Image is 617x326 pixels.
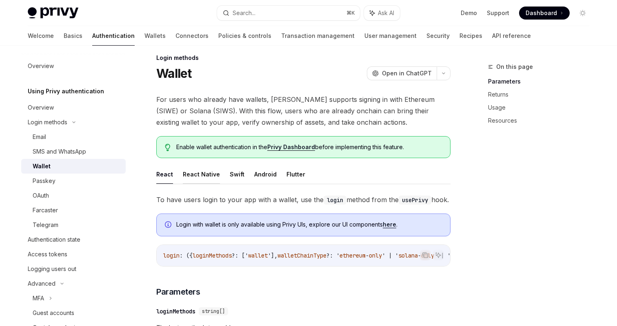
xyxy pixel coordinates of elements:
[326,252,340,259] span: ?: '
[21,59,126,73] a: Overview
[33,220,58,230] div: Telegram
[519,7,570,20] a: Dashboard
[33,308,74,318] div: Guest accounts
[21,232,126,247] a: Authentication state
[576,7,589,20] button: Toggle dark mode
[28,235,80,244] div: Authentication state
[433,250,444,260] button: Ask AI
[156,54,451,62] div: Login methods
[33,191,49,200] div: OAuth
[193,252,232,259] span: loginMethods
[92,26,135,46] a: Authentication
[21,130,126,144] a: Email
[33,161,51,171] div: Wallet
[28,117,67,127] div: Login methods
[382,69,432,77] span: Open in ChatGPT
[176,143,442,151] span: Enable wallet authentication in the before implementing this feature.
[366,252,369,259] span: -
[28,7,78,19] img: light logo
[218,26,271,46] a: Policies & controls
[21,218,126,232] a: Telegram
[156,286,200,297] span: Parameters
[33,205,58,215] div: Farcaster
[488,101,596,114] a: Usage
[28,249,67,259] div: Access tokens
[399,196,431,205] code: usePrivy
[488,88,596,101] a: Returns
[398,252,418,259] span: solana
[367,66,437,80] button: Open in ChatGPT
[487,9,509,17] a: Support
[364,26,417,46] a: User management
[28,26,54,46] a: Welcome
[488,75,596,88] a: Parameters
[21,306,126,320] a: Guest accounts
[217,6,360,20] button: Search...⌘K
[488,114,596,127] a: Resources
[175,26,209,46] a: Connectors
[156,66,192,81] h1: Wallet
[378,9,394,17] span: Ask AI
[364,6,400,20] button: Ask AI
[382,252,398,259] span: ' | '
[268,252,277,259] span: '],
[21,144,126,159] a: SMS and WhatsApp
[28,86,104,96] h5: Using Privy authentication
[277,252,326,259] span: walletChainType
[21,247,126,262] a: Access tokens
[156,94,451,128] span: For users who already have wallets, [PERSON_NAME] supports signing in with Ethereum (SIWE) or Sol...
[165,221,173,229] svg: Info
[286,165,305,184] button: Flutter
[496,62,533,72] span: On this page
[21,159,126,174] a: Wallet
[21,262,126,276] a: Logging users out
[21,174,126,188] a: Passkey
[526,9,557,17] span: Dashboard
[461,9,477,17] a: Demo
[156,165,173,184] button: React
[165,144,171,151] svg: Tip
[33,293,44,303] div: MFA
[64,26,82,46] a: Basics
[156,194,451,205] span: To have users login to your app with a wallet, use the method from the hook.
[232,252,248,259] span: ?: ['
[21,188,126,203] a: OAuth
[21,100,126,115] a: Overview
[426,26,450,46] a: Security
[28,61,54,71] div: Overview
[254,165,277,184] button: Android
[230,165,244,184] button: Swift
[248,252,268,259] span: wallet
[176,220,442,229] span: Login with wallet is only available using Privy UIs, explore our UI components .
[28,264,76,274] div: Logging users out
[28,279,55,289] div: Advanced
[346,10,355,16] span: ⌘ K
[202,308,225,315] span: string[]
[340,252,366,259] span: ethereum
[420,250,431,260] button: Copy the contents from the code block
[28,103,54,112] div: Overview
[33,132,46,142] div: Email
[369,252,382,259] span: only
[183,165,220,184] button: React Native
[33,147,86,156] div: SMS and WhatsApp
[163,252,180,259] span: login
[459,26,482,46] a: Recipes
[180,252,193,259] span: : ({
[418,252,421,259] span: -
[383,221,396,228] a: here
[281,26,355,46] a: Transaction management
[144,26,166,46] a: Wallets
[21,203,126,218] a: Farcaster
[233,8,255,18] div: Search...
[156,307,195,315] div: loginMethods
[324,196,346,205] code: login
[492,26,531,46] a: API reference
[33,176,55,186] div: Passkey
[267,143,315,151] a: Privy Dashboard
